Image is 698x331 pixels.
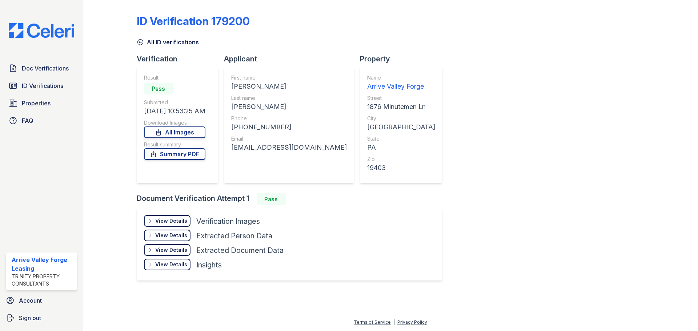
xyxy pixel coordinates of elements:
[231,115,347,122] div: Phone
[144,83,173,94] div: Pass
[224,54,360,64] div: Applicant
[19,296,42,305] span: Account
[367,102,435,112] div: 1876 Minutemen Ln
[367,74,435,92] a: Name Arrive Valley Forge
[231,81,347,92] div: [PERSON_NAME]
[354,319,391,325] a: Terms of Service
[367,115,435,122] div: City
[155,232,187,239] div: View Details
[367,142,435,153] div: PA
[367,94,435,102] div: Street
[155,261,187,268] div: View Details
[231,122,347,132] div: [PHONE_NUMBER]
[367,122,435,132] div: [GEOGRAPHIC_DATA]
[22,64,69,73] span: Doc Verifications
[196,245,284,255] div: Extracted Document Data
[6,96,77,110] a: Properties
[367,163,435,173] div: 19403
[196,231,272,241] div: Extracted Person Data
[367,81,435,92] div: Arrive Valley Forge
[257,193,286,205] div: Pass
[360,54,448,64] div: Property
[137,193,448,205] div: Document Verification Attempt 1
[144,119,205,126] div: Download Images
[144,126,205,138] a: All Images
[231,74,347,81] div: First name
[144,74,205,81] div: Result
[22,81,63,90] span: ID Verifications
[144,148,205,160] a: Summary PDF
[231,135,347,142] div: Email
[6,61,77,76] a: Doc Verifications
[137,54,224,64] div: Verification
[231,102,347,112] div: [PERSON_NAME]
[3,293,80,308] a: Account
[367,74,435,81] div: Name
[144,99,205,106] div: Submitted
[137,15,250,28] div: ID Verification 179200
[6,113,77,128] a: FAQ
[3,23,80,38] img: CE_Logo_Blue-a8612792a0a2168367f1c8372b55b34899dd931a85d93a1a3d3e32e68fde9ad4.png
[196,260,222,270] div: Insights
[12,273,74,287] div: Trinity Property Consultants
[19,314,41,322] span: Sign out
[137,38,199,47] a: All ID verifications
[231,94,347,102] div: Last name
[144,141,205,148] div: Result summary
[397,319,427,325] a: Privacy Policy
[22,116,33,125] span: FAQ
[367,156,435,163] div: Zip
[6,78,77,93] a: ID Verifications
[12,255,74,273] div: Arrive Valley Forge Leasing
[196,216,260,226] div: Verification Images
[155,217,187,225] div: View Details
[22,99,51,108] span: Properties
[144,106,205,116] div: [DATE] 10:53:25 AM
[393,319,395,325] div: |
[367,135,435,142] div: State
[231,142,347,153] div: [EMAIL_ADDRESS][DOMAIN_NAME]
[155,246,187,254] div: View Details
[3,311,80,325] a: Sign out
